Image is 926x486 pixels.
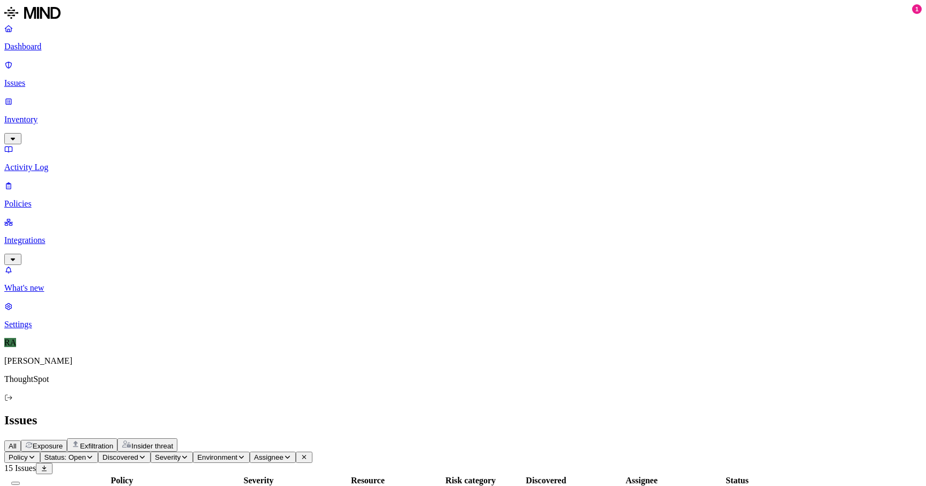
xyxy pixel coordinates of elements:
div: Policy [27,476,216,485]
div: Assignee [588,476,695,485]
p: Inventory [4,115,922,124]
a: Inventory [4,97,922,143]
p: Integrations [4,235,922,245]
span: Severity [155,453,181,461]
div: Resource [301,476,435,485]
span: Policy [9,453,28,461]
button: Select all [11,482,20,485]
p: Issues [4,78,922,88]
a: Activity Log [4,144,922,172]
a: Integrations [4,217,922,263]
span: 15 Issues [4,463,36,473]
span: Assignee [254,453,283,461]
p: What's new [4,283,922,293]
span: Status: Open [44,453,86,461]
h2: Issues [4,413,922,428]
span: Discovered [102,453,138,461]
span: Exposure [33,442,63,450]
a: Dashboard [4,24,922,51]
div: 1 [912,4,922,14]
p: Settings [4,320,922,329]
span: All [9,442,17,450]
div: Risk category [437,476,504,485]
div: Severity [219,476,298,485]
span: Exfiltration [80,442,113,450]
span: RA [4,338,16,347]
span: Insider threat [131,442,173,450]
span: Environment [197,453,237,461]
div: Status [697,476,777,485]
a: Policies [4,181,922,209]
div: Discovered [506,476,586,485]
p: ThoughtSpot [4,374,922,384]
img: MIND [4,4,61,21]
a: What's new [4,265,922,293]
a: MIND [4,4,922,24]
a: Settings [4,301,922,329]
a: Issues [4,60,922,88]
p: Dashboard [4,42,922,51]
p: Policies [4,199,922,209]
p: Activity Log [4,163,922,172]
